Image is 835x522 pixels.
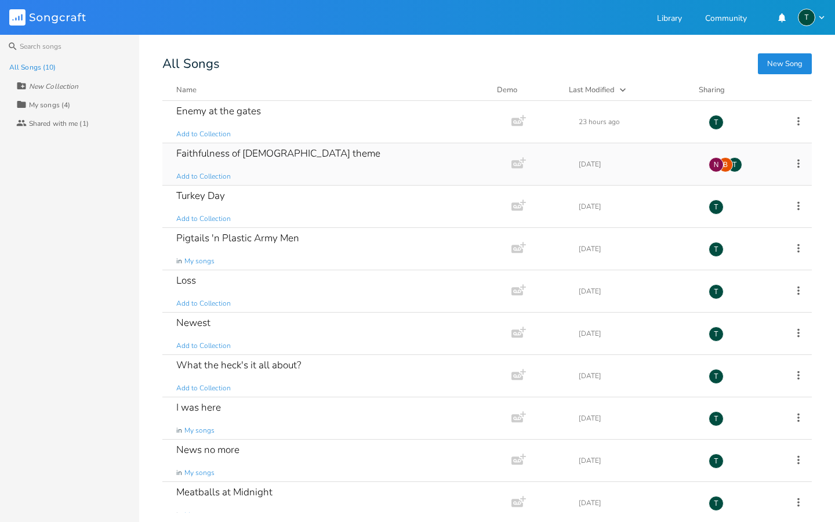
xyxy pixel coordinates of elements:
[176,256,182,266] span: in
[176,129,231,139] span: Add to Collection
[497,84,555,96] div: Demo
[29,101,70,108] div: My songs (4)
[176,148,380,158] div: Faithfulness of [DEMOGRAPHIC_DATA] theme
[176,383,231,393] span: Add to Collection
[162,58,812,70] div: All Songs
[709,496,724,511] div: The Crooner's notebook
[709,327,724,342] div: The Crooner's notebook
[569,85,615,95] div: Last Modified
[709,200,724,215] div: The Crooner's notebook
[176,84,483,96] button: Name
[176,172,231,182] span: Add to Collection
[184,426,215,436] span: My songs
[176,233,299,243] div: Pigtails 'n Plastic Army Men
[579,415,695,422] div: [DATE]
[176,468,182,478] span: in
[176,403,221,412] div: I was here
[176,85,197,95] div: Name
[184,510,215,520] span: My songs
[176,299,231,309] span: Add to Collection
[176,191,225,201] div: Turkey Day
[176,426,182,436] span: in
[657,14,682,24] a: Library
[29,120,89,127] div: Shared with me (1)
[709,454,724,469] div: The Crooner's notebook
[579,161,695,168] div: [DATE]
[709,284,724,299] div: The Crooner's notebook
[176,318,210,328] div: Newest
[176,106,261,116] div: Enemy at the gates
[579,288,695,295] div: [DATE]
[798,9,815,26] div: The Crooner's notebook
[579,203,695,210] div: [DATE]
[579,118,695,125] div: 23 hours ago
[579,499,695,506] div: [DATE]
[705,14,747,24] a: Community
[569,84,685,96] button: Last Modified
[709,369,724,384] div: The Crooner's notebook
[176,341,231,351] span: Add to Collection
[176,510,182,520] span: in
[579,457,695,464] div: [DATE]
[176,214,231,224] span: Add to Collection
[727,157,742,172] div: The Crooner's notebook
[579,330,695,337] div: [DATE]
[709,242,724,257] div: The Crooner's notebook
[709,157,724,172] div: Nate
[184,256,215,266] span: My songs
[176,275,196,285] div: Loss
[758,53,812,74] button: New Song
[798,9,826,26] button: T
[176,360,301,370] div: What the heck's it all about?
[579,372,695,379] div: [DATE]
[709,115,724,130] div: The Crooner's notebook
[9,64,56,71] div: All Songs (10)
[176,445,239,455] div: News no more
[579,245,695,252] div: [DATE]
[29,83,78,90] div: New Collection
[176,487,273,497] div: Meatballs at Midnight
[709,411,724,426] div: The Crooner's notebook
[184,468,215,478] span: My songs
[718,157,733,172] div: bradnormandeau
[699,84,768,96] div: Sharing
